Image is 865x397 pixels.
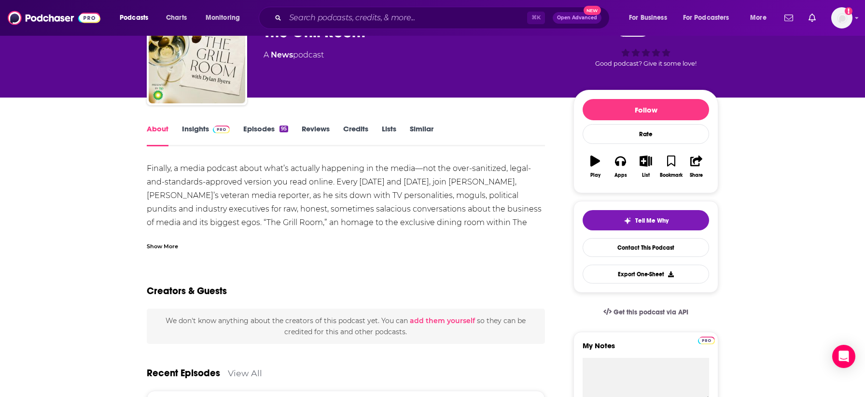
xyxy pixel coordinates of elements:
[583,99,709,120] button: Follow
[608,149,633,184] button: Apps
[831,7,852,28] span: Logged in as sashagoldin
[147,285,227,297] h2: Creators & Guests
[228,368,262,378] a: View All
[614,172,627,178] div: Apps
[622,10,679,26] button: open menu
[583,149,608,184] button: Play
[527,12,545,24] span: ⌘ K
[845,7,852,15] svg: Add a profile image
[590,172,600,178] div: Play
[271,50,293,59] a: News
[206,11,240,25] span: Monitoring
[660,172,683,178] div: Bookmark
[781,10,797,26] a: Show notifications dropdown
[147,162,545,297] div: Finally, a media podcast about what’s actually happening in the media—not the over-sanitized, leg...
[147,124,168,146] a: About
[583,238,709,257] a: Contact This Podcast
[683,11,729,25] span: For Podcasters
[285,10,527,26] input: Search podcasts, credits, & more...
[268,7,619,29] div: Search podcasts, credits, & more...
[553,12,601,24] button: Open AdvancedNew
[658,149,684,184] button: Bookmark
[831,7,852,28] img: User Profile
[690,172,703,178] div: Share
[279,126,288,132] div: 95
[264,49,324,61] div: A podcast
[805,10,820,26] a: Show notifications dropdown
[113,10,161,26] button: open menu
[583,124,709,144] div: Rate
[410,317,475,325] button: add them yourself
[642,172,650,178] div: List
[573,14,718,73] div: 52Good podcast? Give it some love!
[831,7,852,28] button: Show profile menu
[583,341,709,358] label: My Notes
[635,217,669,225] span: Tell Me Why
[698,335,715,344] a: Pro website
[596,300,696,324] a: Get this podcast via API
[243,124,288,146] a: Episodes95
[684,149,709,184] button: Share
[149,7,245,103] img: The Grill Room
[595,60,697,67] span: Good podcast? Give it some love!
[147,367,220,379] a: Recent Episodes
[633,149,658,184] button: List
[629,11,667,25] span: For Business
[166,11,187,25] span: Charts
[614,308,688,316] span: Get this podcast via API
[410,124,433,146] a: Similar
[182,124,230,146] a: InsightsPodchaser Pro
[302,124,330,146] a: Reviews
[743,10,779,26] button: open menu
[624,217,631,225] img: tell me why sparkle
[382,124,396,146] a: Lists
[583,265,709,284] button: Export One-Sheet
[160,10,193,26] a: Charts
[213,126,230,133] img: Podchaser Pro
[199,10,252,26] button: open menu
[584,6,601,15] span: New
[343,124,368,146] a: Credits
[698,337,715,344] img: Podchaser Pro
[8,9,100,27] img: Podchaser - Follow, Share and Rate Podcasts
[166,316,526,336] span: We don't know anything about the creators of this podcast yet . You can so they can be credited f...
[120,11,148,25] span: Podcasts
[677,10,743,26] button: open menu
[583,210,709,230] button: tell me why sparkleTell Me Why
[832,345,855,368] div: Open Intercom Messenger
[750,11,767,25] span: More
[557,15,597,20] span: Open Advanced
